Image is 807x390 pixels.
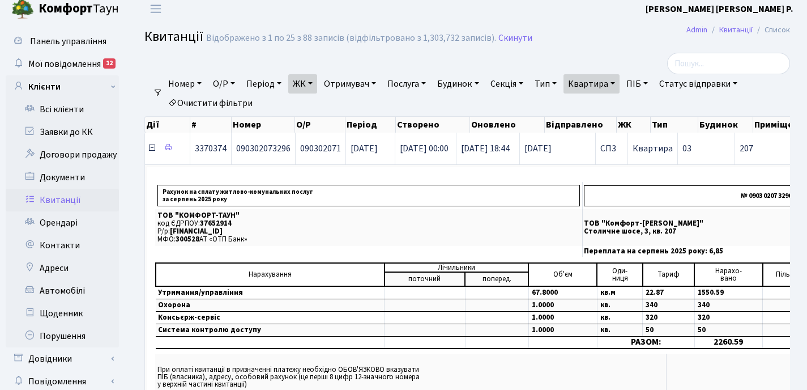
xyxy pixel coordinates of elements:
[103,58,116,69] div: 12
[208,74,240,94] a: О/Р
[156,263,385,286] td: Нарахування
[622,74,652,94] a: ПІБ
[682,142,691,155] span: 03
[686,24,707,36] a: Admin
[156,286,385,299] td: Утримання/управління
[6,325,119,347] a: Порушення
[667,53,790,74] input: Пошук...
[164,94,257,113] a: Очистити фільтри
[528,312,597,324] td: 1.0000
[600,144,623,153] span: СП3
[698,117,753,133] th: Будинок
[156,324,385,337] td: Система контролю доступу
[157,228,580,235] p: Р/р:
[6,279,119,302] a: Автомобілі
[655,74,742,94] a: Статус відправки
[597,337,694,349] td: РАЗОМ:
[646,2,793,16] a: [PERSON_NAME] [PERSON_NAME] Р.
[528,324,597,337] td: 1.0000
[643,263,694,286] td: Тариф
[528,286,597,299] td: 67.8000
[157,236,580,243] p: МФО: АТ «ОТП Банк»
[6,30,119,53] a: Панель управління
[300,142,341,155] span: 090302071
[597,324,643,337] td: кв.
[486,74,528,94] a: Секція
[6,234,119,257] a: Контакти
[145,117,190,133] th: Дії
[617,117,650,133] th: ЖК
[694,299,763,312] td: 340
[545,117,617,133] th: Відправлено
[190,117,232,133] th: #
[6,211,119,234] a: Орендарі
[498,33,532,44] a: Скинути
[694,286,763,299] td: 1550.59
[157,220,580,227] p: код ЄДРПОУ:
[206,33,496,44] div: Відображено з 1 по 25 з 88 записів (відфільтровано з 1,303,732 записів).
[157,185,580,206] p: Рахунок на сплату житлово-комунальних послуг за серпень 2025 року
[643,312,694,324] td: 320
[669,18,807,42] nav: breadcrumb
[242,74,286,94] a: Період
[6,347,119,370] a: Довідники
[470,117,545,133] th: Оновлено
[597,263,643,286] td: Оди- ниця
[156,299,385,312] td: Охорона
[6,189,119,211] a: Квитанції
[351,142,378,155] span: [DATE]
[461,142,510,155] span: [DATE] 18:44
[385,272,465,286] td: поточний
[433,74,483,94] a: Будинок
[236,142,291,155] span: 090302073296
[694,337,763,349] td: 2260.59
[597,299,643,312] td: кв.
[597,286,643,299] td: кв.м
[385,263,528,272] td: Лічильники
[30,35,106,48] span: Панель управління
[319,74,381,94] a: Отримувач
[643,286,694,299] td: 22.87
[400,142,449,155] span: [DATE] 00:00
[524,144,591,153] span: [DATE]
[6,166,119,189] a: Документи
[200,218,232,228] span: 37652914
[643,324,694,337] td: 50
[157,212,580,219] p: ТОВ "КОМФОРТ-ТАУН"
[651,117,698,133] th: Тип
[195,142,227,155] span: 3370374
[170,226,223,236] span: [FINANCIAL_ID]
[176,234,199,244] span: 300528
[6,257,119,279] a: Адреси
[694,263,763,286] td: Нарахо- вано
[719,24,753,36] a: Квитанції
[528,299,597,312] td: 1.0000
[528,263,597,286] td: Об'єм
[156,312,385,324] td: Консьєрж-сервіс
[597,312,643,324] td: кв.
[144,27,203,46] span: Квитанції
[646,3,793,15] b: [PERSON_NAME] [PERSON_NAME] Р.
[563,74,620,94] a: Квартира
[396,117,471,133] th: Створено
[753,24,790,36] li: Список
[6,121,119,143] a: Заявки до КК
[740,144,804,153] span: 207
[694,312,763,324] td: 320
[28,58,101,70] span: Мої повідомлення
[6,302,119,325] a: Щоденник
[295,117,345,133] th: О/Р
[164,74,206,94] a: Номер
[6,53,119,75] a: Мої повідомлення12
[6,98,119,121] a: Всі клієнти
[288,74,317,94] a: ЖК
[694,324,763,337] td: 50
[6,75,119,98] a: Клієнти
[530,74,561,94] a: Тип
[643,299,694,312] td: 340
[383,74,430,94] a: Послуга
[232,117,295,133] th: Номер
[345,117,396,133] th: Період
[633,142,673,155] span: Квартира
[6,143,119,166] a: Договори продажу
